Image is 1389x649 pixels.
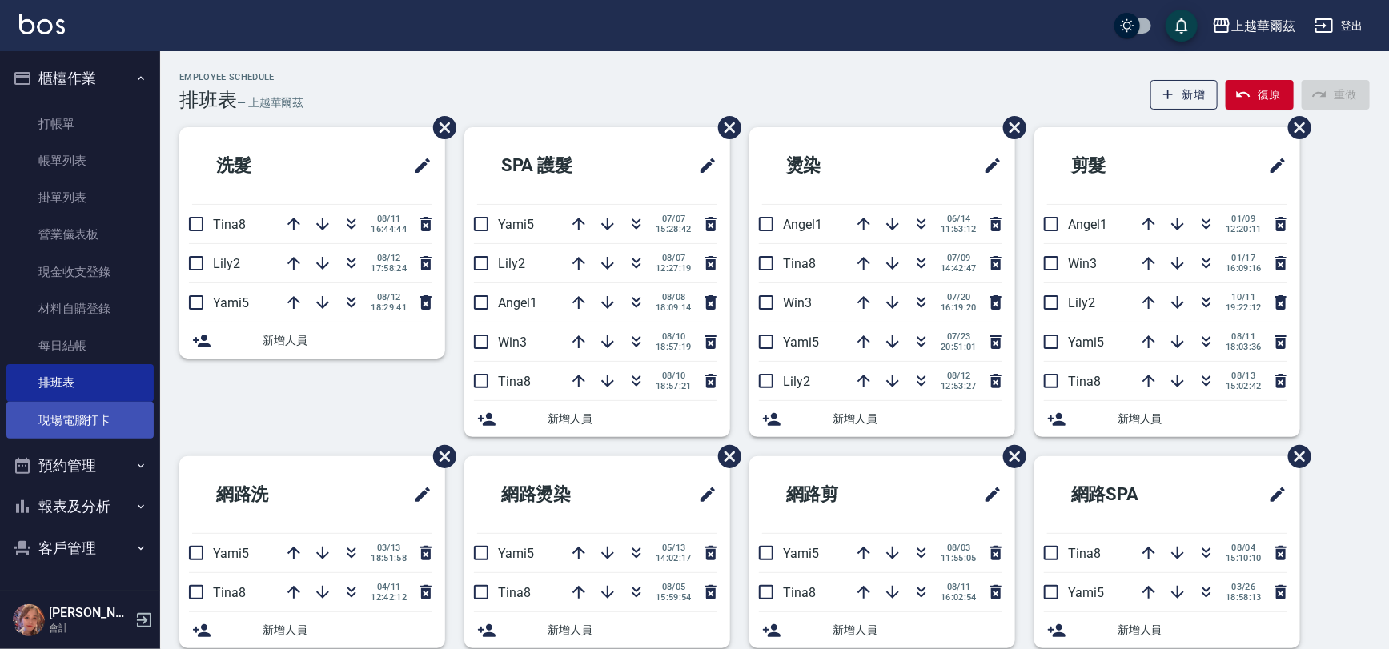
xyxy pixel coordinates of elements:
span: 16:09:16 [1226,263,1262,274]
h3: 排班表 [179,89,237,111]
span: Angel1 [783,217,822,232]
span: 05/13 [656,543,692,553]
span: Yami5 [498,217,534,232]
span: Tina8 [1068,546,1101,561]
div: 新增人員 [1034,612,1300,648]
a: 現場電腦打卡 [6,402,154,439]
span: 12:27:19 [656,263,692,274]
span: Yami5 [1068,335,1104,350]
span: 18:09:14 [656,302,692,313]
a: 帳單列表 [6,142,154,179]
span: 18:51:58 [371,553,407,563]
h2: 洗髮 [192,137,339,194]
span: 修改班表的標題 [974,146,1002,185]
span: 14:02:17 [656,553,692,563]
span: 08/03 [941,543,977,553]
span: 08/08 [656,292,692,302]
span: 08/05 [656,582,692,592]
a: 營業儀表板 [6,216,154,253]
h2: 燙染 [762,137,909,194]
span: 新增人員 [548,622,717,639]
span: 07/20 [941,292,977,302]
span: Yami5 [213,546,249,561]
span: 16:19:20 [941,302,977,313]
p: 會計 [49,621,130,635]
span: 11:55:05 [941,553,977,563]
a: 材料自購登錄 [6,290,154,327]
span: 18:29:41 [371,302,407,313]
span: Yami5 [783,335,819,350]
span: Tina8 [1068,374,1101,389]
button: 預約管理 [6,445,154,487]
span: 18:57:19 [656,342,692,352]
a: 掛單列表 [6,179,154,216]
span: 12:20:11 [1226,224,1262,234]
span: Yami5 [783,546,819,561]
span: 18:58:13 [1226,592,1262,603]
div: 新增人員 [749,401,1015,437]
span: Tina8 [498,585,531,600]
span: 08/10 [656,331,692,342]
h2: 網路SPA [1047,466,1210,523]
span: 06/14 [941,214,977,224]
h2: 網路洗 [192,466,348,523]
a: 每日結帳 [6,327,154,364]
span: 16:02:54 [941,592,977,603]
span: 08/12 [371,253,407,263]
span: 15:59:54 [656,592,692,603]
h2: Employee Schedule [179,72,303,82]
a: 現金收支登錄 [6,254,154,290]
span: Lily2 [1068,295,1095,310]
button: 上越華爾茲 [1206,10,1302,42]
span: 新增人員 [263,622,432,639]
span: 修改班表的標題 [688,475,717,514]
span: 修改班表的標題 [688,146,717,185]
h5: [PERSON_NAME] [49,605,130,621]
span: 08/11 [371,214,407,224]
div: 新增人員 [464,612,730,648]
span: Tina8 [213,585,246,600]
button: 櫃檯作業 [6,58,154,99]
span: Tina8 [213,217,246,232]
span: 12:42:12 [371,592,407,603]
span: 12:53:27 [941,381,977,391]
span: 18:03:36 [1226,342,1262,352]
span: 修改班表的標題 [1259,475,1287,514]
span: Tina8 [783,585,816,600]
span: 修改班表的標題 [1259,146,1287,185]
span: 07/09 [941,253,977,263]
span: 新增人員 [548,411,717,427]
span: 01/17 [1226,253,1262,263]
span: 15:28:42 [656,224,692,234]
span: 新增人員 [833,622,1002,639]
span: 刪除班表 [706,433,744,480]
span: 08/12 [941,371,977,381]
div: 新增人員 [179,612,445,648]
span: 15:10:10 [1226,553,1262,563]
span: 18:57:21 [656,381,692,391]
span: 20:51:01 [941,342,977,352]
span: Lily2 [498,256,525,271]
span: 17:58:24 [371,263,407,274]
span: 08/07 [656,253,692,263]
span: Yami5 [1068,585,1104,600]
img: Person [13,604,45,636]
span: 刪除班表 [991,433,1029,480]
a: 排班表 [6,364,154,401]
h2: SPA 護髮 [477,137,642,194]
span: 新增人員 [1118,622,1287,639]
button: 報表及分析 [6,486,154,527]
span: 修改班表的標題 [403,475,432,514]
button: 登出 [1308,11,1370,41]
img: Logo [19,14,65,34]
span: 刪除班表 [1276,433,1314,480]
div: 新增人員 [749,612,1015,648]
span: Angel1 [1068,217,1107,232]
span: 刪除班表 [421,104,459,151]
span: 11:53:12 [941,224,977,234]
span: 03/26 [1226,582,1262,592]
span: Yami5 [213,295,249,310]
span: Yami5 [498,546,534,561]
span: 08/13 [1226,371,1262,381]
span: 修改班表的標題 [403,146,432,185]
